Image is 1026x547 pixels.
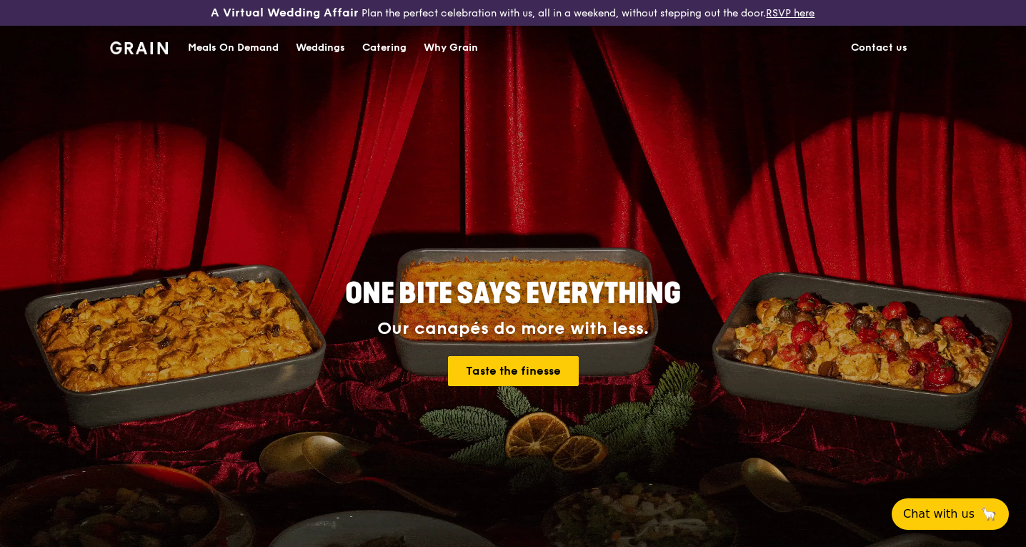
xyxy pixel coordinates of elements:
img: Grain [110,41,168,54]
a: GrainGrain [110,25,168,68]
div: Weddings [296,26,345,69]
h3: A Virtual Wedding Affair [211,6,359,20]
a: Why Grain [415,26,487,69]
span: Chat with us [903,506,975,523]
a: RSVP here [766,7,815,19]
span: ONE BITE SAYS EVERYTHING [345,277,681,311]
div: Why Grain [424,26,478,69]
div: Catering [362,26,407,69]
a: Catering [354,26,415,69]
div: Our canapés do more with less. [256,319,770,339]
a: Weddings [287,26,354,69]
div: Plan the perfect celebration with us, all in a weekend, without stepping out the door. [171,6,855,20]
a: Taste the finesse [448,356,579,386]
a: Contact us [842,26,916,69]
button: Chat with us🦙 [892,498,1009,530]
div: Meals On Demand [188,26,279,69]
span: 🦙 [980,506,997,523]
